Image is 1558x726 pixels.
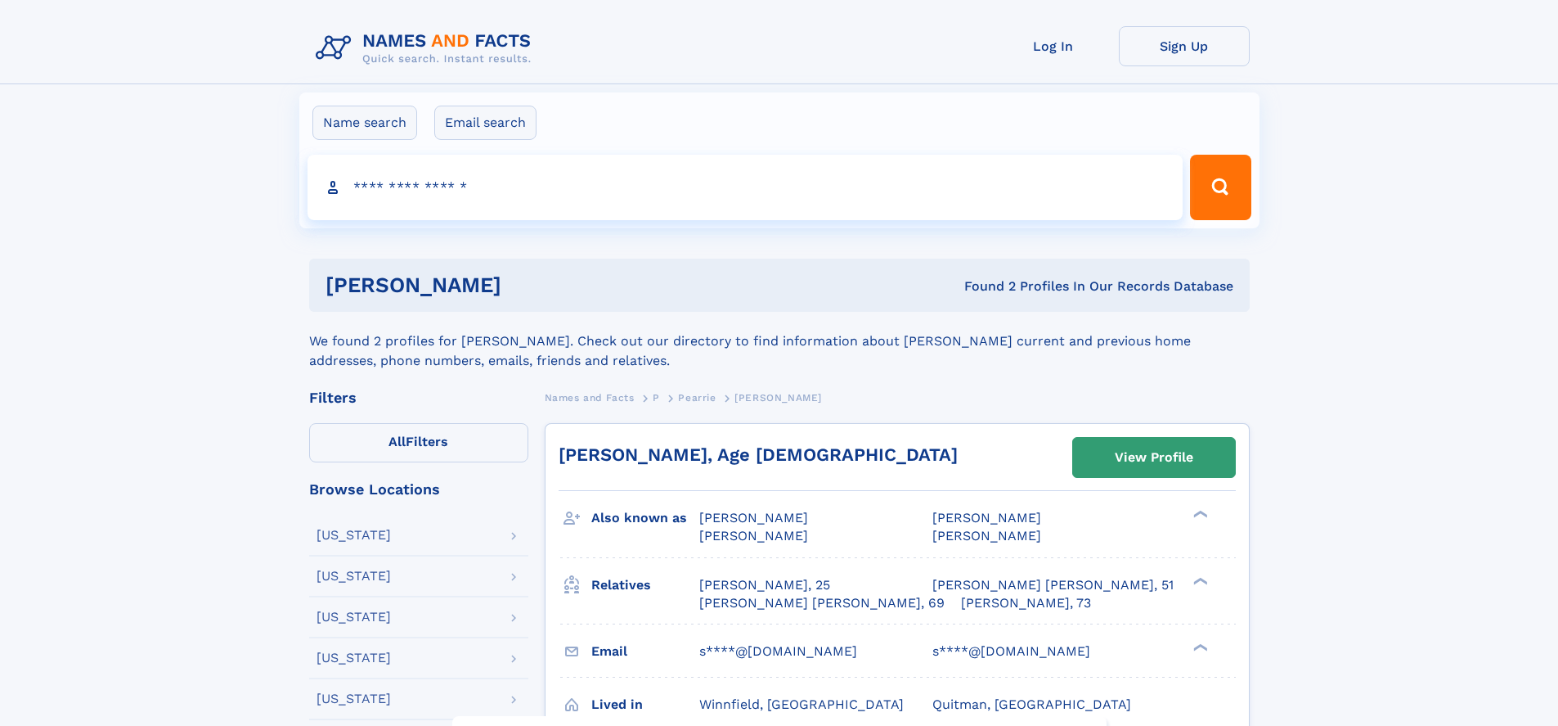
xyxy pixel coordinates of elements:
div: Browse Locations [309,482,528,497]
div: Filters [309,390,528,405]
h3: Relatives [591,571,699,599]
span: [PERSON_NAME] [699,528,808,543]
span: Pearrie [678,392,716,404]
button: Search Button [1190,155,1250,220]
div: ❯ [1189,509,1209,520]
input: search input [308,155,1183,220]
a: [PERSON_NAME], 25 [699,576,830,594]
a: Log In [988,26,1119,66]
a: [PERSON_NAME] [PERSON_NAME], 69 [699,594,945,612]
h3: Also known as [591,504,699,532]
label: Name search [312,106,417,140]
span: All [388,434,406,449]
a: Names and Facts [545,387,635,408]
div: [US_STATE] [317,570,391,583]
div: [US_STATE] [317,692,391,706]
div: View Profile [1115,439,1193,476]
div: ❯ [1189,642,1209,652]
label: Filters [309,423,528,462]
span: [PERSON_NAME] [699,510,808,525]
a: [PERSON_NAME] [PERSON_NAME], 51 [932,576,1174,594]
a: Pearrie [678,387,716,408]
h3: Email [591,638,699,665]
a: View Profile [1073,438,1235,477]
a: Sign Up [1119,26,1250,66]
img: Logo Names and Facts [309,26,545,70]
label: Email search [434,106,537,140]
div: Found 2 Profiles In Our Records Database [733,277,1233,295]
a: [PERSON_NAME], Age [DEMOGRAPHIC_DATA] [559,444,958,465]
span: P [653,392,660,404]
span: [PERSON_NAME] [932,510,1041,525]
div: [US_STATE] [317,652,391,665]
h1: [PERSON_NAME] [326,275,733,295]
div: ❯ [1189,575,1209,586]
span: Winnfield, [GEOGRAPHIC_DATA] [699,697,904,712]
span: [PERSON_NAME] [932,528,1041,543]
a: P [653,387,660,408]
span: Quitman, [GEOGRAPHIC_DATA] [932,697,1131,712]
span: [PERSON_NAME] [734,392,822,404]
a: [PERSON_NAME], 73 [961,594,1091,612]
div: [US_STATE] [317,611,391,624]
div: [US_STATE] [317,529,391,542]
h3: Lived in [591,691,699,719]
div: We found 2 profiles for [PERSON_NAME]. Check out our directory to find information about [PERSON_... [309,312,1250,371]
